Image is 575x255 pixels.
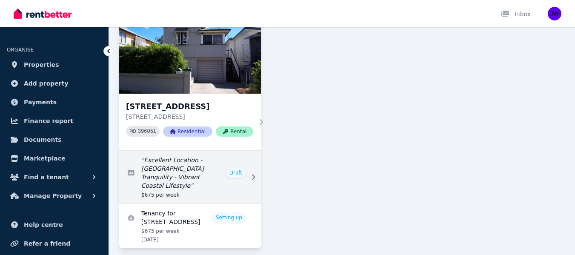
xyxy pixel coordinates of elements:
[24,97,57,107] span: Payments
[7,94,102,111] a: Payments
[24,78,69,89] span: Add property
[14,7,72,20] img: RentBetter
[24,172,69,182] span: Find a tenant
[24,116,73,126] span: Finance report
[7,169,102,186] button: Find a tenant
[7,75,102,92] a: Add property
[24,135,62,145] span: Documents
[119,151,261,203] a: Edit listing: Excellent Location - Bayside Tranquility - Vibrant Coastal Lifestyle
[129,129,136,134] small: PID
[7,112,102,129] a: Finance report
[7,187,102,204] button: Manage Property
[119,12,261,94] img: 57 Shepherd St, Wynnum
[7,150,102,167] a: Marketplace
[501,10,531,18] div: Inbox
[24,220,63,230] span: Help centre
[126,100,253,112] h3: [STREET_ADDRESS]
[24,238,70,249] span: Refer a friend
[216,126,253,137] span: Rental
[163,126,212,137] span: Residential
[126,112,253,121] p: [STREET_ADDRESS]
[119,12,261,150] a: 57 Shepherd St, Wynnum[STREET_ADDRESS][STREET_ADDRESS]PID 396051ResidentialRental
[7,235,102,252] a: Refer a friend
[24,60,59,70] span: Properties
[7,47,34,53] span: ORGANISE
[24,153,65,163] span: Marketplace
[7,131,102,148] a: Documents
[24,191,82,201] span: Manage Property
[138,129,156,135] code: 396051
[119,204,261,248] a: View details for Tenancy for 57 Shepherd St, Wynnum
[7,216,102,233] a: Help centre
[7,56,102,73] a: Properties
[548,7,561,20] img: Jeffrey Wells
